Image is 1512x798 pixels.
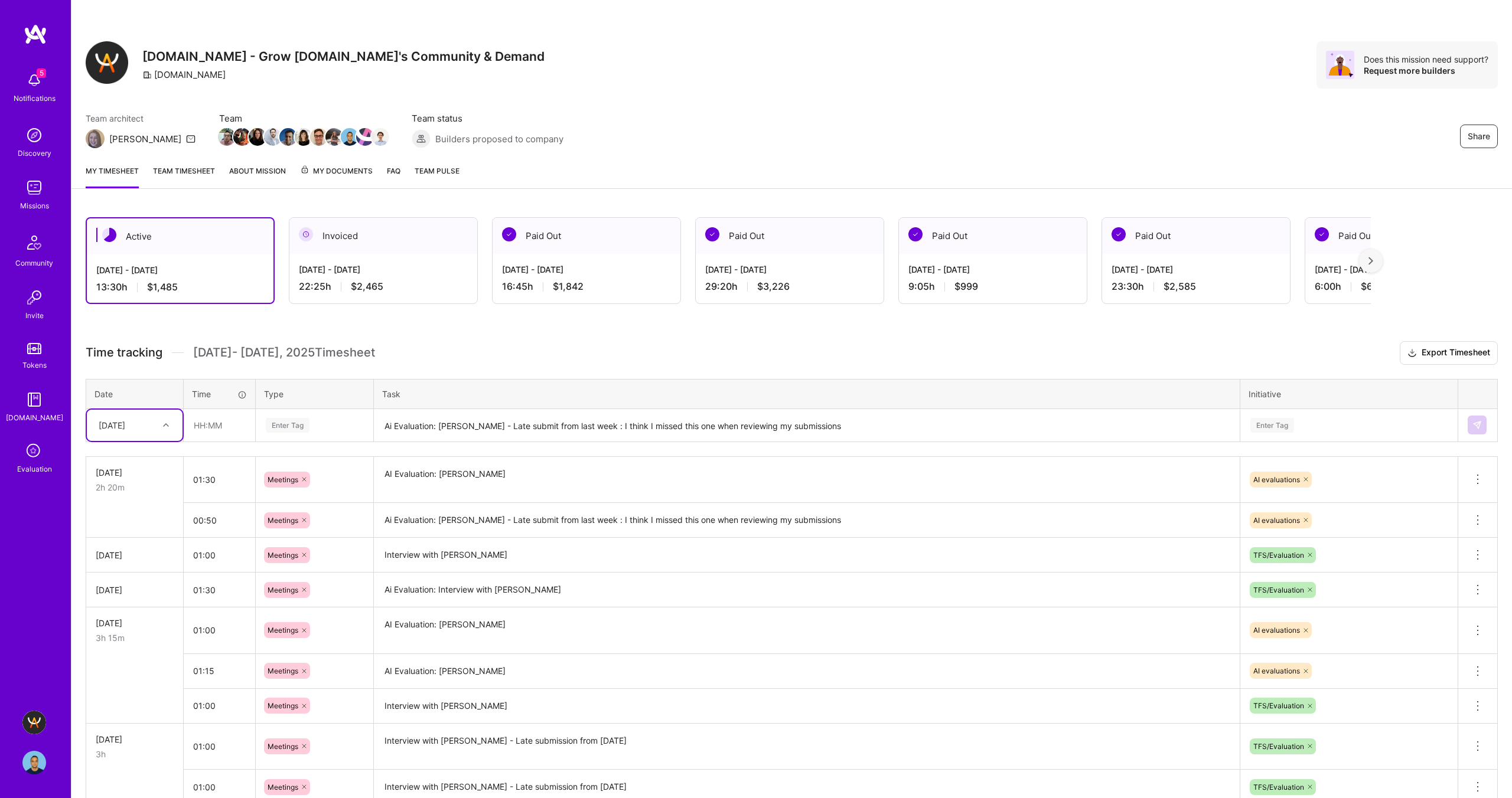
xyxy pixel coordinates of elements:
div: Enter Tag [1250,416,1294,434]
input: HH:MM [184,690,255,721]
img: User Avatar [22,751,46,774]
textarea: Ai Evaluation: [PERSON_NAME] - Late submit from last week : I think I missed this one when review... [375,504,1239,537]
div: 23:30 h [1112,280,1280,293]
div: Missions [20,199,49,212]
button: Share [1460,125,1498,148]
img: bell [22,68,46,92]
img: Team Member Avatar [310,128,328,146]
div: [DATE] [96,584,174,596]
img: right [1368,257,1373,265]
div: 16:45 h [502,280,671,293]
span: Time tracking [86,345,162,360]
textarea: Interview with [PERSON_NAME] [375,539,1239,571]
th: Type [256,379,374,408]
th: Date [86,379,184,408]
span: $660 [1361,280,1384,293]
div: 3h [96,748,174,760]
input: HH:MM [184,464,255,495]
span: 5 [37,68,46,78]
span: $1,842 [553,280,584,293]
span: Meetings [268,783,298,792]
div: 2h 20m [96,481,174,493]
img: Active [102,228,116,242]
a: FAQ [387,165,400,188]
span: AI evaluations [1253,666,1300,675]
a: Team Member Avatar [373,127,388,147]
textarea: AI Evaluation: [PERSON_NAME] [375,655,1239,688]
span: AI evaluations [1253,475,1300,484]
div: Time [192,388,247,400]
div: Notifications [14,92,56,104]
div: Invoiced [289,218,477,254]
div: [DATE] [96,733,174,745]
a: Team Member Avatar [342,127,357,147]
div: [PERSON_NAME] [109,133,181,145]
span: $3,226 [757,280,790,293]
img: teamwork [22,176,46,199]
th: Task [374,379,1240,408]
span: Meetings [268,516,298,525]
span: AI evaluations [1253,626,1300,635]
span: Team Pulse [415,166,460,175]
div: Does this mission need support? [1364,54,1488,65]
div: Request more builders [1364,65,1488,76]
img: Submit [1472,420,1482,430]
div: 29:20 h [705,280,874,293]
img: Team Member Avatar [341,128,359,146]
div: 13:30 h [96,281,264,293]
span: $999 [954,280,978,293]
img: Team Member Avatar [372,128,389,146]
div: [DATE] - [DATE] [1315,263,1484,276]
span: TFS/Evaluation [1253,701,1304,710]
a: My Documents [300,165,373,188]
img: logo [24,24,47,45]
span: AI evaluations [1253,516,1300,525]
div: Paid Out [899,218,1087,254]
img: Team Member Avatar [218,128,236,146]
div: Paid Out [1305,218,1493,254]
div: Paid Out [493,218,680,254]
a: Team Pulse [415,165,460,188]
span: Meetings [268,666,298,675]
i: icon Mail [186,134,195,143]
div: [DATE] [96,617,174,629]
img: tokens [27,343,41,354]
span: [DATE] - [DATE] , 2025 Timesheet [193,345,375,360]
div: [DATE] - [DATE] [299,263,468,276]
img: Team Member Avatar [356,128,374,146]
div: Enter Tag [266,416,309,434]
span: TFS/Evaluation [1253,783,1304,792]
span: TFS/Evaluation [1253,586,1304,594]
span: $1,485 [147,281,178,293]
a: Team Member Avatar [234,127,250,147]
div: [DOMAIN_NAME] [142,68,226,81]
h3: [DOMAIN_NAME] - Grow [DOMAIN_NAME]'s Community & Demand [142,49,545,64]
div: [DATE] - [DATE] [1112,263,1280,276]
textarea: AI Evaluation: [PERSON_NAME] [375,609,1239,653]
i: icon CompanyGray [142,70,152,80]
span: TFS/Evaluation [1253,551,1304,560]
span: My Documents [300,165,373,178]
input: HH:MM [184,731,255,762]
img: Team Member Avatar [249,128,266,146]
span: Meetings [268,626,298,635]
img: A.Team - Grow A.Team's Community & Demand [22,711,46,734]
i: icon Download [1407,347,1417,359]
span: TFS/Evaluation [1253,742,1304,751]
span: Meetings [268,586,298,594]
div: Discovery [18,147,51,159]
img: Team Architect [86,129,105,148]
div: Invite [25,309,44,322]
span: Team status [412,112,563,125]
img: Avatar [1326,51,1354,79]
a: About Mission [229,165,286,188]
input: HH:MM [184,574,255,606]
span: Team [219,112,388,125]
img: Team Member Avatar [279,128,297,146]
div: [DOMAIN_NAME] [6,411,63,424]
a: User Avatar [19,751,49,774]
img: Team Member Avatar [264,128,282,146]
img: Community [20,228,48,257]
input: HH:MM [184,614,255,646]
div: [DATE] - [DATE] [502,263,671,276]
